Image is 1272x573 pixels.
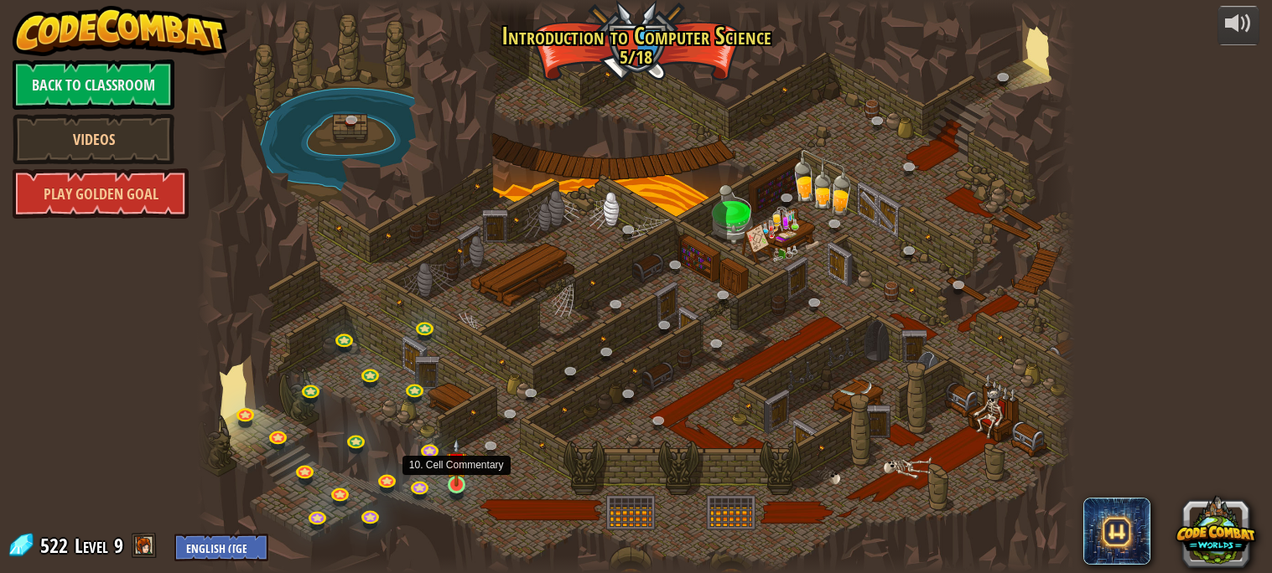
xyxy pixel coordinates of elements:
button: Adjust volume [1217,6,1259,45]
a: Videos [13,114,174,164]
a: Play Golden Goal [13,168,189,219]
img: CodeCombat - Learn how to code by playing a game [13,6,227,56]
span: 9 [114,532,123,559]
img: level-banner-unstarted.png [446,438,467,487]
span: 522 [40,532,73,559]
a: Back to Classroom [13,59,174,110]
span: Level [75,532,108,560]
